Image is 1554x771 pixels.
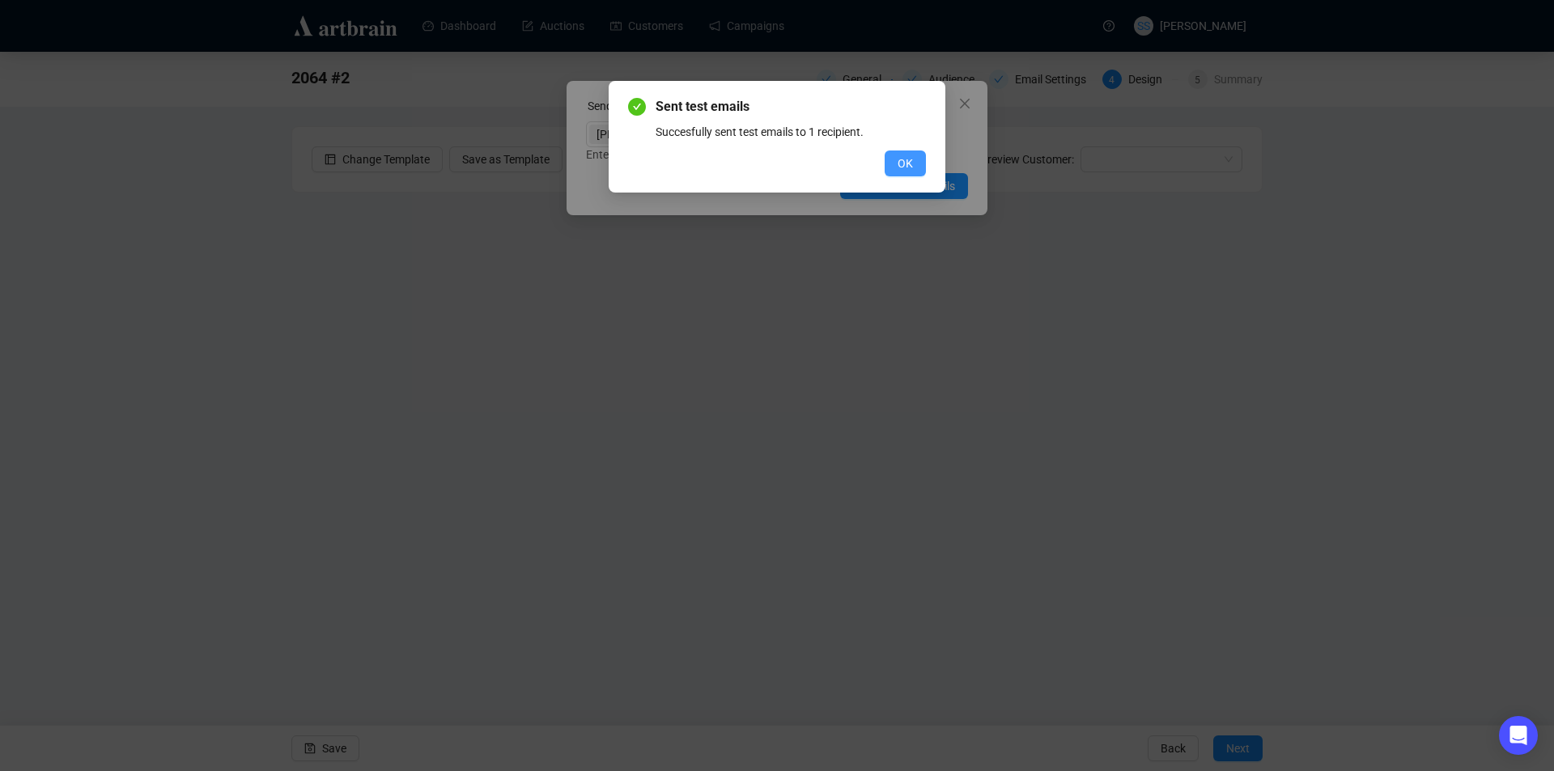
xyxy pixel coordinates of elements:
[885,150,926,176] button: OK
[898,155,913,172] span: OK
[1499,716,1538,755] div: Open Intercom Messenger
[656,123,926,141] div: Succesfully sent test emails to 1 recipient.
[656,97,926,116] span: Sent test emails
[628,98,646,116] span: check-circle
